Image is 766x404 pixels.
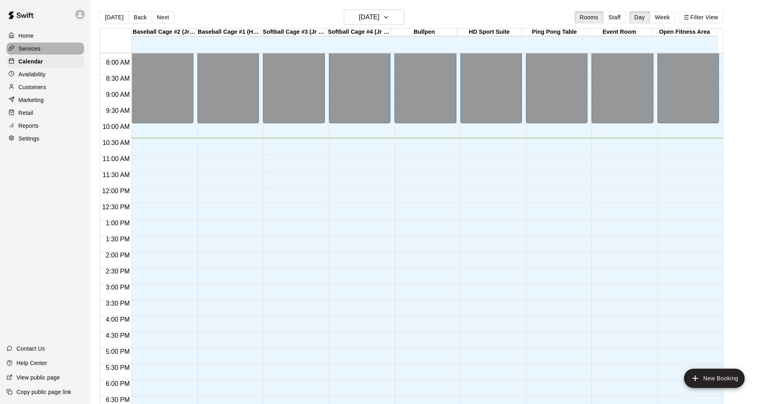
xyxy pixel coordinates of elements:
[104,220,132,226] span: 1:00 PM
[6,68,84,80] a: Availability
[18,135,39,143] p: Settings
[104,107,132,114] span: 9:30 AM
[6,120,84,132] a: Reports
[587,29,652,36] div: Event Room
[6,55,84,67] a: Calendar
[18,45,41,53] p: Services
[6,133,84,145] a: Settings
[104,316,132,323] span: 4:00 PM
[629,11,650,23] button: Day
[104,59,132,66] span: 8:00 AM
[6,94,84,106] a: Marketing
[131,29,197,36] div: Baseball Cage #2 (Jr Hack Attack)
[457,29,522,36] div: HD Sport Suite
[18,96,44,104] p: Marketing
[392,29,457,36] div: Bullpen
[104,380,132,387] span: 6:00 PM
[6,43,84,55] a: Services
[344,10,404,25] button: [DATE]
[650,11,675,23] button: Week
[104,91,132,98] span: 9:00 AM
[18,70,46,78] p: Availability
[104,252,132,259] span: 2:00 PM
[16,388,71,396] p: Copy public page link
[104,300,132,307] span: 3:30 PM
[18,122,39,130] p: Reports
[684,369,745,388] button: add
[18,32,34,40] p: Home
[104,364,132,371] span: 5:30 PM
[101,139,132,146] span: 10:30 AM
[18,83,46,91] p: Customers
[16,373,60,382] p: View public page
[359,12,380,23] h6: [DATE]
[575,11,604,23] button: Rooms
[6,81,84,93] a: Customers
[101,171,132,178] span: 11:30 AM
[101,155,132,162] span: 11:00 AM
[104,348,132,355] span: 5:00 PM
[152,11,174,23] button: Next
[16,359,47,367] p: Help Center
[603,11,626,23] button: Staff
[652,29,717,36] div: Open Fitness Area
[100,11,129,23] button: [DATE]
[104,284,132,291] span: 3:00 PM
[104,396,132,403] span: 6:30 PM
[18,57,43,65] p: Calendar
[104,268,132,275] span: 2:30 PM
[6,107,84,119] a: Retail
[16,345,45,353] p: Contact Us
[104,236,132,243] span: 1:30 PM
[100,188,131,194] span: 12:00 PM
[327,29,392,36] div: Softball Cage #4 (Jr Hack Attack)
[197,29,262,36] div: Baseball Cage #1 (Hack Attack)
[104,332,132,339] span: 4:30 PM
[18,109,33,117] p: Retail
[678,11,723,23] button: Filter View
[101,123,132,130] span: 10:00 AM
[6,30,84,42] a: Home
[104,75,132,82] span: 8:30 AM
[262,29,327,36] div: Softball Cage #3 (Jr Hack Attack)
[100,204,131,210] span: 12:30 PM
[522,29,587,36] div: Ping Pong Table
[128,11,152,23] button: Back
